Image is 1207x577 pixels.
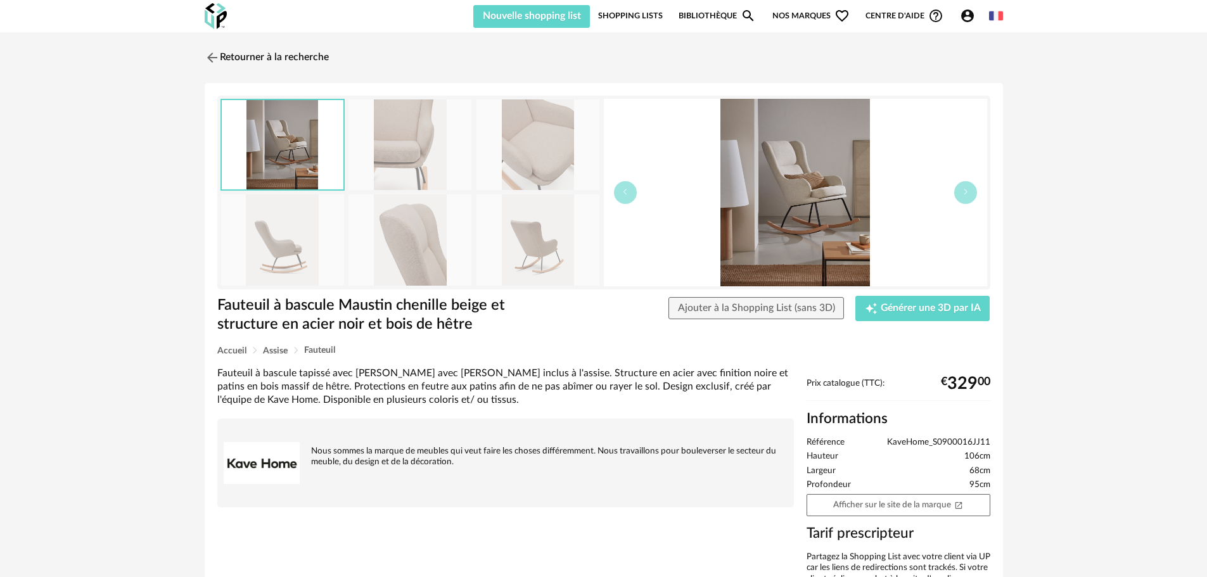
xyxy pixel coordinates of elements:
[960,8,981,23] span: Account Circle icon
[969,466,990,477] span: 68cm
[887,437,990,448] span: KaveHome_S0900016JJ11
[604,99,987,286] img: A000002195_0.jpg
[679,4,756,28] a: BibliothèqueMagnify icon
[807,524,990,543] h3: Tarif prescripteur
[807,479,851,491] span: Profondeur
[263,346,288,355] span: Assise
[217,296,532,334] h1: Fauteuil à bascule Maustin chenille beige et structure en acier noir et bois de hêtre
[807,451,838,462] span: Hauteur
[969,479,990,491] span: 95cm
[348,194,471,285] img: S0900016JJ11_1D04.jpg
[348,99,471,190] img: S0900016JJ11_1D01.jpg
[964,451,990,462] span: 106cm
[224,425,788,468] div: Nous sommes la marque de meubles qui veut faire les choses différemment. Nous travaillons pour bo...
[217,367,794,407] div: Fauteuil à bascule tapissé avec [PERSON_NAME] avec [PERSON_NAME] inclus à l'assise. Structure en ...
[668,297,845,320] button: Ajouter à la Shopping List (sans 3D)
[807,410,990,428] h2: Informations
[221,194,344,285] img: S0900016JJ11_1V02.jpg
[865,302,878,315] span: Creation icon
[476,194,599,285] img: S0900016JJ11_1V03.jpg
[205,50,220,65] img: svg+xml;base64,PHN2ZyB3aWR0aD0iMjQiIGhlaWdodD0iMjQiIHZpZXdCb3g9IjAgMCAyNCAyNCIgZmlsbD0ibm9uZSIgeG...
[807,466,836,477] span: Largeur
[941,379,990,389] div: € 00
[807,437,845,448] span: Référence
[834,8,850,23] span: Heart Outline icon
[772,4,850,28] span: Nos marques
[205,44,329,72] a: Retourner à la recherche
[483,11,581,21] span: Nouvelle shopping list
[205,3,227,29] img: OXP
[473,5,591,28] button: Nouvelle shopping list
[807,494,990,516] a: Afficher sur le site de la marqueOpen In New icon
[989,9,1003,23] img: fr
[954,500,963,509] span: Open In New icon
[928,8,943,23] span: Help Circle Outline icon
[217,346,990,355] div: Breadcrumb
[476,99,599,190] img: S0900016JJ11_1D02.jpg
[224,425,300,501] img: brand logo
[960,8,975,23] span: Account Circle icon
[947,379,978,389] span: 329
[881,303,981,314] span: Générer une 3D par IA
[678,303,835,313] span: Ajouter à la Shopping List (sans 3D)
[304,346,335,355] span: Fauteuil
[222,100,343,189] img: A000002195_0.jpg
[807,378,990,402] div: Prix catalogue (TTC):
[598,4,663,28] a: Shopping Lists
[741,8,756,23] span: Magnify icon
[865,8,943,23] span: Centre d'aideHelp Circle Outline icon
[855,296,990,321] button: Creation icon Générer une 3D par IA
[217,346,246,355] span: Accueil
